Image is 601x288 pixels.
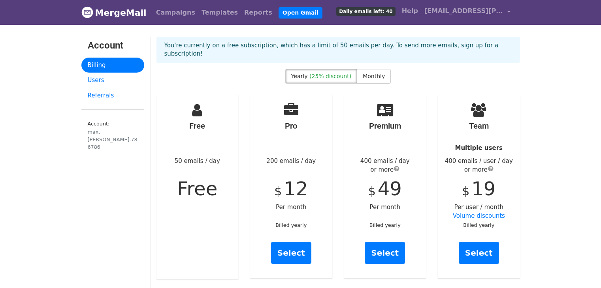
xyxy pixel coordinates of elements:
div: 200 emails / day Per month [250,95,332,278]
div: max.[PERSON_NAME].786786 [88,128,138,151]
p: You're currently on a free subscription, which has a limit of 50 emails per day. To send more ema... [164,41,512,58]
span: Monthly [363,73,385,79]
a: Templates [198,5,241,21]
strong: Multiple users [455,144,503,151]
span: [EMAIL_ADDRESS][PERSON_NAME][DOMAIN_NAME] [424,6,503,16]
h3: Account [88,40,138,51]
div: Per user / month [438,95,520,278]
span: Daily emails left: 40 [336,7,395,16]
h4: Team [438,121,520,131]
div: 50 emails / day [156,95,239,279]
a: MergeMail [81,4,147,21]
span: (25% discount) [309,73,351,79]
a: Referrals [81,88,144,103]
a: Select [271,242,311,264]
div: 400 emails / user / day or more [438,157,520,174]
small: Billed yearly [369,222,401,228]
a: Campaigns [153,5,198,21]
a: Select [365,242,405,264]
small: Account: [88,121,138,151]
a: Billing [81,58,144,73]
span: $ [368,184,376,198]
small: Billed yearly [463,222,494,228]
a: Users [81,73,144,88]
h4: Pro [250,121,332,131]
a: Select [459,242,499,264]
a: Daily emails left: 40 [333,3,398,19]
span: Free [177,178,217,200]
span: 12 [284,178,308,200]
span: $ [462,184,469,198]
a: Reports [241,5,275,21]
span: $ [274,184,282,198]
span: 49 [378,178,402,200]
a: Open Gmail [279,7,322,19]
a: Volume discounts [453,212,505,219]
div: 400 emails / day or more [344,157,426,174]
span: 19 [471,178,495,200]
h4: Free [156,121,239,131]
a: Help [399,3,421,19]
img: MergeMail logo [81,6,93,18]
span: Yearly [291,73,308,79]
div: Per month [344,95,426,278]
a: [EMAIL_ADDRESS][PERSON_NAME][DOMAIN_NAME] [421,3,514,22]
h4: Premium [344,121,426,131]
small: Billed yearly [275,222,307,228]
